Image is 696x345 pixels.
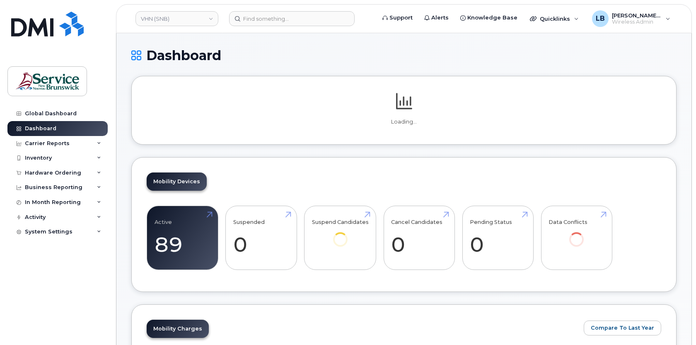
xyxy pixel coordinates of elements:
[147,172,207,191] a: Mobility Devices
[391,211,447,265] a: Cancel Candidates 0
[584,321,661,335] button: Compare To Last Year
[470,211,526,265] a: Pending Status 0
[549,211,604,258] a: Data Conflicts
[155,211,210,265] a: Active 89
[131,48,677,63] h1: Dashboard
[147,118,661,126] p: Loading...
[312,211,369,258] a: Suspend Candidates
[233,211,289,265] a: Suspended 0
[591,324,654,332] span: Compare To Last Year
[147,320,209,338] a: Mobility Charges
